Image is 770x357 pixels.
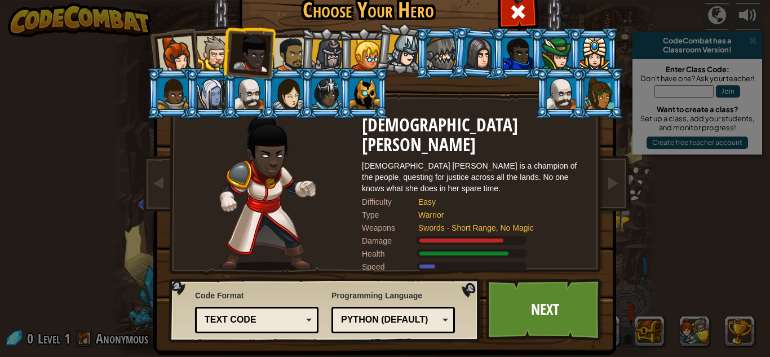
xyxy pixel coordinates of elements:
li: Usara Master Wizard [300,68,351,119]
div: Type [362,209,418,221]
li: Ritic the Cold [338,68,389,119]
li: Omarn Brewstone [452,26,506,81]
div: Text code [205,314,302,327]
li: Arryn Stonewall [147,68,197,119]
a: Next [486,279,604,341]
li: Okar Stompfoot [535,68,586,119]
div: Damage [362,235,418,246]
li: Miss Hushbaum [338,28,389,79]
div: Gains 140% of listed Warrior armor health. [362,248,587,259]
div: Moves at 6 meters per second. [362,261,587,272]
span: Code Format [195,290,318,301]
li: Okar Stompfoot [223,68,274,119]
div: Easy [418,196,576,208]
li: Senick Steelclaw [415,28,466,79]
div: [DEMOGRAPHIC_DATA] [PERSON_NAME] is a champion of the people, questing for justice across all the... [362,160,587,194]
img: language-selector-background.png [169,279,483,343]
div: Difficulty [362,196,418,208]
li: Nalfar Cryptor [185,68,236,119]
li: Lady Ida Justheart [221,24,276,79]
span: Programming Language [331,290,455,301]
h2: [DEMOGRAPHIC_DATA] [PERSON_NAME] [362,116,587,155]
div: Weapons [362,222,418,233]
li: Pender Spellbane [568,28,619,79]
li: Captain Anya Weston [144,25,200,81]
div: Health [362,248,418,259]
div: Warrior [418,209,576,221]
li: Amara Arrowhead [299,27,352,81]
li: Naria of the Leaf [530,28,581,79]
li: Zana Woodheart [573,68,624,119]
li: Sir Tharin Thunderfist [185,26,236,77]
div: Deals 120% of listed Warrior weapon damage. [362,235,587,246]
li: Gordon the Stalwart [492,28,542,79]
div: Python (Default) [341,314,439,327]
div: Speed [362,261,418,272]
li: Hattori Hanzō [374,21,430,77]
img: champion-pose.png [219,116,316,271]
li: Illia Shieldsmith [262,68,312,119]
div: Swords - Short Range, No Magic [418,222,576,233]
li: Alejandro the Duelist [261,27,313,80]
